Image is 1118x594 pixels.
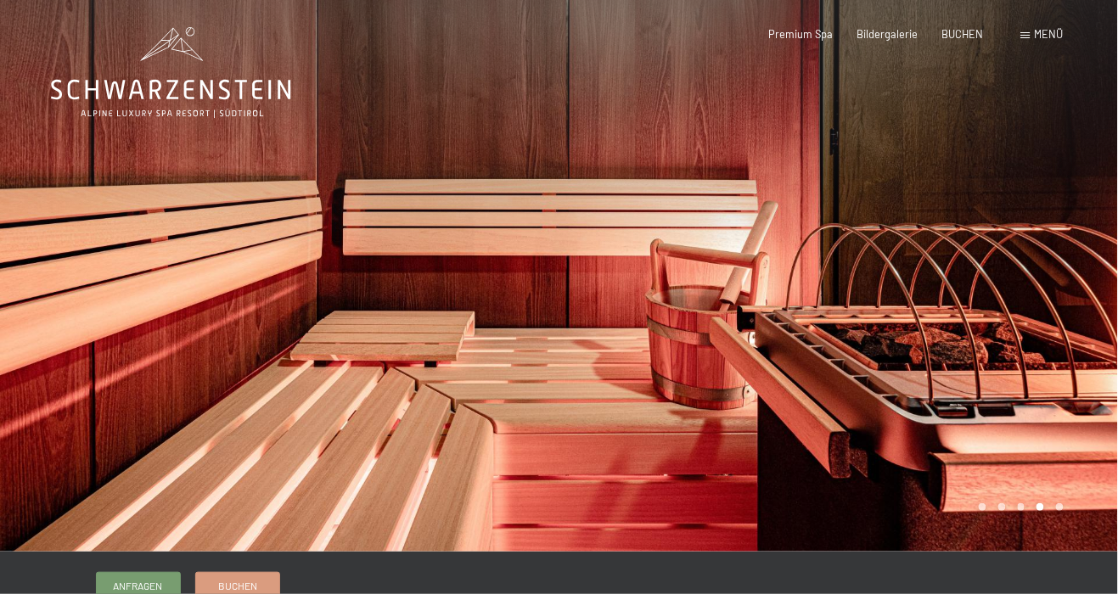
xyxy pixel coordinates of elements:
[857,27,919,41] a: Bildergalerie
[218,579,257,593] span: Buchen
[1035,27,1064,41] span: Menü
[114,579,163,593] span: Anfragen
[942,27,984,41] a: BUCHEN
[769,27,834,41] a: Premium Spa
